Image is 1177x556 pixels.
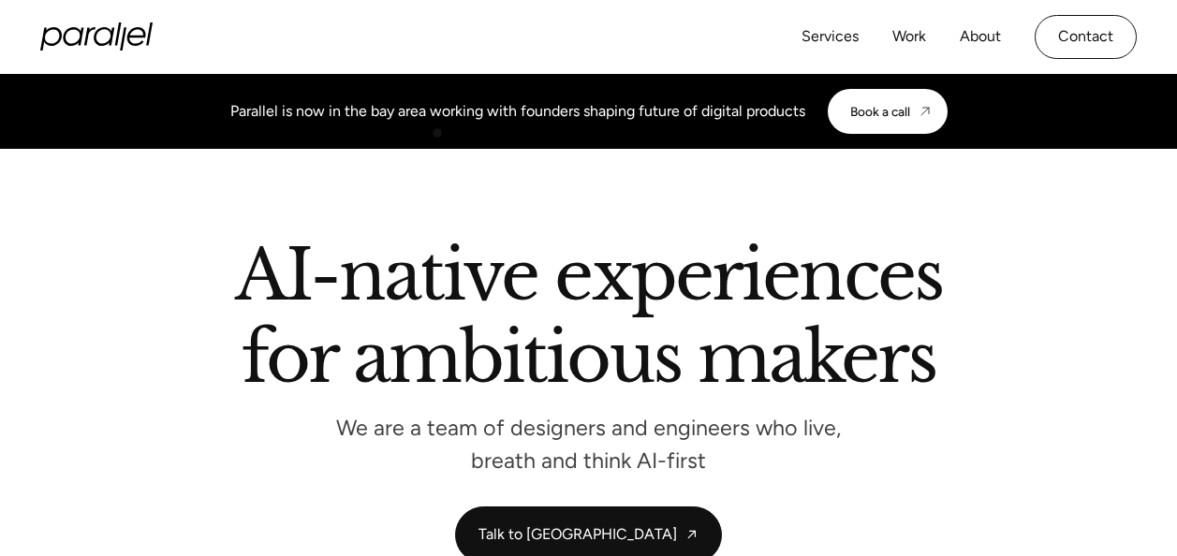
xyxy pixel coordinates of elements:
a: Contact [1035,15,1137,59]
a: Work [892,23,926,51]
h2: AI-native experiences for ambitious makers [102,242,1076,400]
a: About [960,23,1001,51]
p: We are a team of designers and engineers who live, breath and think AI-first [308,420,870,469]
a: home [40,22,153,51]
div: Parallel is now in the bay area working with founders shaping future of digital products [230,100,805,123]
img: CTA arrow image [918,104,933,119]
a: Services [802,23,859,51]
a: Book a call [828,89,948,134]
div: Book a call [850,104,910,119]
